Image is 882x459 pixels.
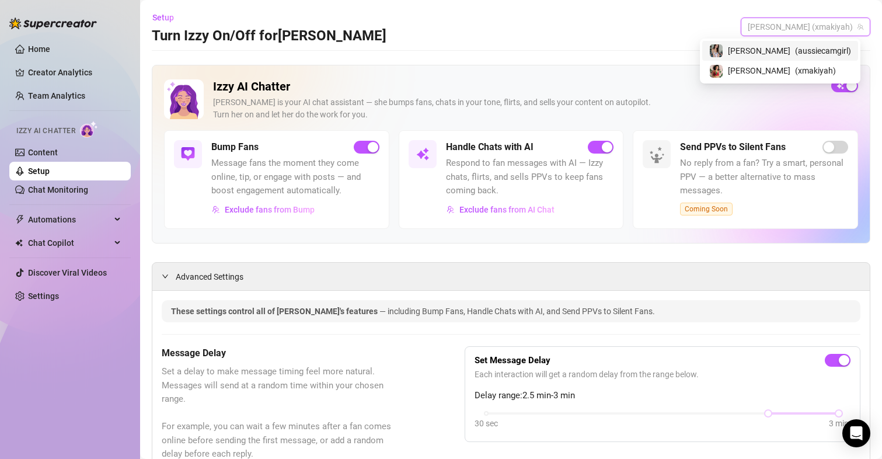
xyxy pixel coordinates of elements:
button: Exclude fans from Bump [211,200,315,219]
h5: Message Delay [162,346,406,360]
img: svg%3e [416,147,430,161]
h3: Turn Izzy On/Off for [PERSON_NAME] [152,27,386,46]
span: team [857,23,864,30]
span: Chat Copilot [28,234,111,252]
img: logo-BBDzfeDw.svg [9,18,97,29]
span: ( xmakiyah ) [795,64,836,77]
a: Chat Monitoring [28,185,88,194]
button: Setup [152,8,183,27]
img: AI Chatter [80,121,98,138]
span: [PERSON_NAME] [728,44,790,57]
span: Izzy AI Chatter [16,126,75,137]
img: svg%3e [212,206,220,214]
span: maki (xmakiyah) [748,18,863,36]
span: Message fans the moment they come online, tip, or engage with posts — and boost engagement automa... [211,157,379,198]
span: — including Bump Fans, Handle Chats with AI, and Send PPVs to Silent Fans. [379,307,655,316]
div: expanded [162,270,176,283]
span: These settings control all of [PERSON_NAME]'s features [171,307,379,316]
span: ( aussiecamgirl ) [795,44,851,57]
img: svg%3e [447,206,455,214]
div: Open Intercom Messenger [842,419,870,447]
h5: Handle Chats with AI [446,140,534,154]
div: 30 sec [475,417,498,430]
span: Exclude fans from AI Chat [459,205,555,214]
a: Content [28,148,58,157]
span: Advanced Settings [176,270,243,283]
a: Team Analytics [28,91,85,100]
img: Izzy AI Chatter [164,79,204,119]
span: Respond to fan messages with AI — Izzy chats, flirts, and sells PPVs to keep fans coming back. [446,157,614,198]
h5: Bump Fans [211,140,259,154]
a: Home [28,44,50,54]
a: Creator Analytics [28,63,121,82]
a: Discover Viral Videos [28,268,107,277]
img: Maki [710,44,723,57]
span: Delay range: 2.5 min - 3 min [475,389,850,403]
span: expanded [162,273,169,280]
div: 3 min [829,417,849,430]
a: Settings [28,291,59,301]
span: Coming Soon [680,203,733,215]
img: Chat Copilot [15,239,23,247]
span: Each interaction will get a random delay from the range below. [475,368,850,381]
h2: Izzy AI Chatter [213,79,822,94]
span: thunderbolt [15,215,25,224]
strong: Set Message Delay [475,355,550,366]
img: svg%3e [181,147,195,161]
span: [PERSON_NAME] [728,64,790,77]
button: Exclude fans from AI Chat [446,200,555,219]
span: Exclude fans from Bump [225,205,315,214]
span: Setup [152,13,174,22]
span: No reply from a fan? Try a smart, personal PPV — a better alternative to mass messages. [680,157,848,198]
a: Setup [28,166,50,176]
img: maki [710,65,723,78]
img: silent-fans-ppv-o-N6Mmdf.svg [649,147,668,165]
span: Automations [28,210,111,229]
div: [PERSON_NAME] is your AI chat assistant — she bumps fans, chats in your tone, flirts, and sells y... [213,96,822,121]
h5: Send PPVs to Silent Fans [680,140,786,154]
